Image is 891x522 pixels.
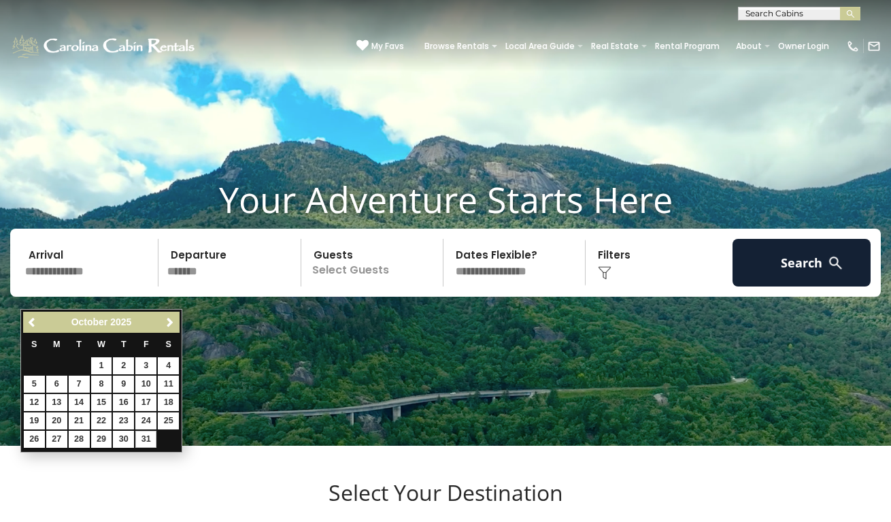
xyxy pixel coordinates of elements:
a: 19 [24,412,45,429]
a: 4 [158,357,179,374]
a: 6 [46,376,67,393]
a: Real Estate [584,37,645,56]
a: 10 [135,376,156,393]
button: Search [733,239,871,287]
a: 31 [135,431,156,448]
a: 9 [113,376,134,393]
a: Next [161,314,178,331]
a: 12 [24,394,45,411]
a: Browse Rentals [418,37,496,56]
a: 30 [113,431,134,448]
a: 11 [158,376,179,393]
span: Sunday [31,340,37,349]
a: 1 [91,357,112,374]
span: Friday [144,340,149,349]
a: Local Area Guide [499,37,582,56]
a: 20 [46,412,67,429]
a: Previous [24,314,41,331]
img: phone-regular-white.png [846,39,860,53]
a: 7 [69,376,90,393]
a: 5 [24,376,45,393]
a: 15 [91,394,112,411]
span: 2025 [110,316,131,327]
a: My Favs [356,39,404,53]
a: 17 [135,394,156,411]
img: White-1-1-2.png [10,33,199,60]
a: 13 [46,394,67,411]
a: 22 [91,412,112,429]
span: Thursday [121,340,127,349]
a: Rental Program [648,37,726,56]
h1: Your Adventure Starts Here [10,178,881,221]
a: 23 [113,412,134,429]
a: About [729,37,769,56]
a: 27 [46,431,67,448]
a: 16 [113,394,134,411]
a: 3 [135,357,156,374]
span: October [71,316,108,327]
img: filter--v1.png [598,266,611,280]
a: 25 [158,412,179,429]
span: Tuesday [76,340,82,349]
a: 18 [158,394,179,411]
span: Next [165,317,175,328]
a: Owner Login [771,37,836,56]
span: Wednesday [97,340,105,349]
span: My Favs [371,40,404,52]
a: 26 [24,431,45,448]
a: 24 [135,412,156,429]
a: 29 [91,431,112,448]
span: Saturday [166,340,171,349]
span: Monday [53,340,61,349]
img: search-regular-white.png [827,255,844,272]
p: Select Guests [305,239,443,287]
span: Previous [27,317,38,328]
a: 8 [91,376,112,393]
img: mail-regular-white.png [867,39,881,53]
a: 21 [69,412,90,429]
a: 14 [69,394,90,411]
a: 28 [69,431,90,448]
a: 2 [113,357,134,374]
